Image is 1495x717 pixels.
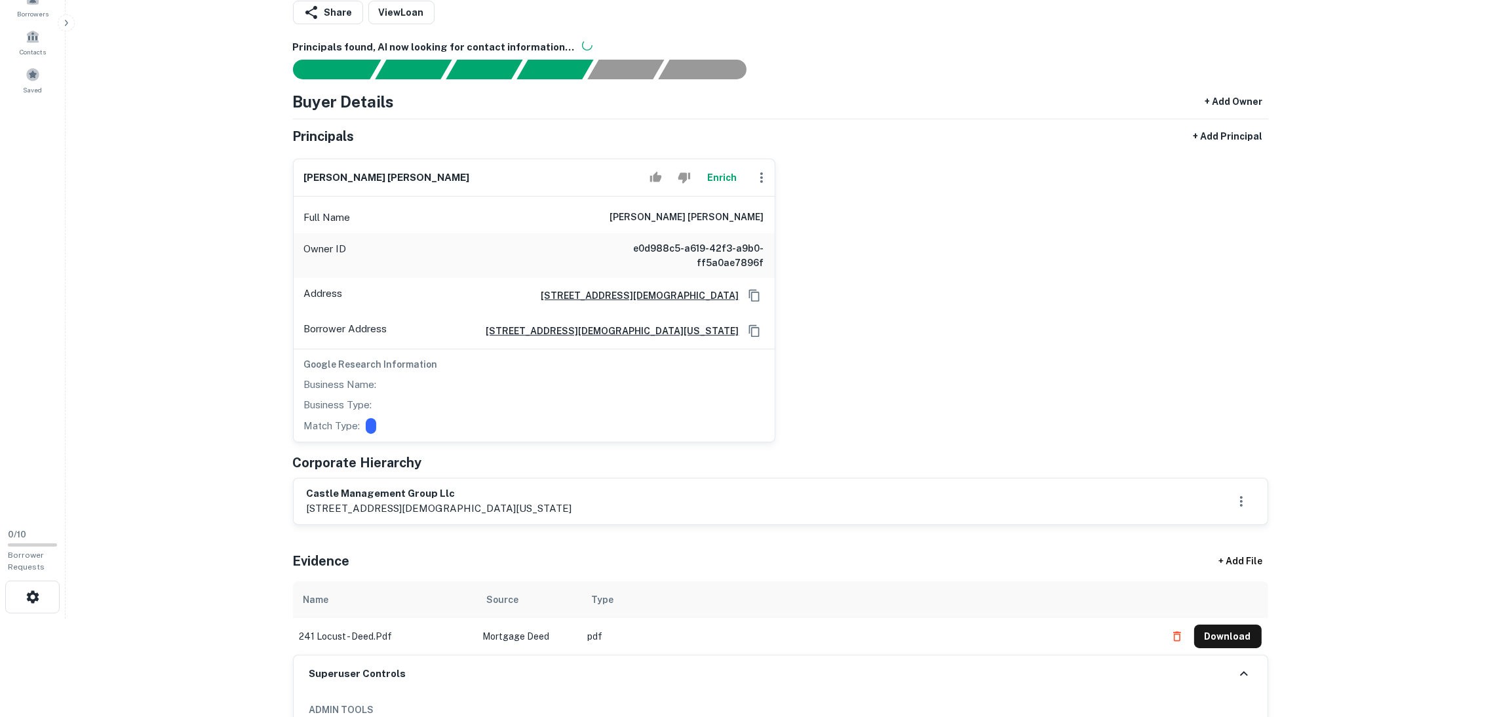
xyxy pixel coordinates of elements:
[304,286,343,305] p: Address
[20,47,46,57] span: Contacts
[293,551,350,571] h5: Evidence
[8,530,26,539] span: 0 / 10
[1194,625,1262,648] button: Download
[304,377,377,393] p: Business Name:
[476,581,581,618] th: Source
[476,324,739,338] a: [STREET_ADDRESS][DEMOGRAPHIC_DATA][US_STATE]
[1165,626,1189,647] button: Delete file
[659,60,762,79] div: AI fulfillment process complete.
[304,170,470,185] h6: [PERSON_NAME] [PERSON_NAME]
[644,165,667,191] button: Accept
[476,618,581,655] td: Mortgage Deed
[672,165,695,191] button: Reject
[24,85,43,95] span: Saved
[293,40,1268,55] h6: Principals found, AI now looking for contact information...
[4,24,62,60] a: Contacts
[293,581,476,618] th: Name
[745,321,764,341] button: Copy Address
[293,1,363,24] button: Share
[304,321,387,341] p: Borrower Address
[8,551,45,572] span: Borrower Requests
[17,9,49,19] span: Borrowers
[293,90,395,113] h4: Buyer Details
[446,60,522,79] div: Documents found, AI parsing details...
[4,62,62,98] a: Saved
[293,581,1268,655] div: scrollable content
[368,1,435,24] a: ViewLoan
[1188,125,1268,148] button: + Add Principal
[375,60,452,79] div: Your request is received and processing...
[304,418,360,434] p: Match Type:
[516,60,593,79] div: Principals found, AI now looking for contact information...
[293,618,476,655] td: 241 locust - deed.pdf
[1200,90,1268,113] button: + Add Owner
[581,581,1159,618] th: Type
[304,397,372,413] p: Business Type:
[587,60,664,79] div: Principals found, still searching for contact information. This may take time...
[610,210,764,225] h6: [PERSON_NAME] [PERSON_NAME]
[293,453,422,473] h5: Corporate Hierarchy
[701,165,743,191] button: Enrich
[307,501,572,516] p: [STREET_ADDRESS][DEMOGRAPHIC_DATA][US_STATE]
[307,486,572,501] h6: castle management group llc
[293,126,355,146] h5: Principals
[1429,612,1495,675] iframe: Chat Widget
[309,703,1252,717] h6: ADMIN TOOLS
[1195,550,1287,573] div: + Add File
[592,592,614,608] div: Type
[531,288,739,303] a: [STREET_ADDRESS][DEMOGRAPHIC_DATA]
[309,667,406,682] h6: Superuser Controls
[277,60,376,79] div: Sending borrower request to AI...
[304,241,347,270] p: Owner ID
[607,241,764,270] h6: e0d988c5-a619-42f3-a9b0-ff5a0ae7896f
[581,618,1159,655] td: pdf
[745,286,764,305] button: Copy Address
[303,592,329,608] div: Name
[487,592,519,608] div: Source
[304,210,351,225] p: Full Name
[304,357,764,372] h6: Google Research Information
